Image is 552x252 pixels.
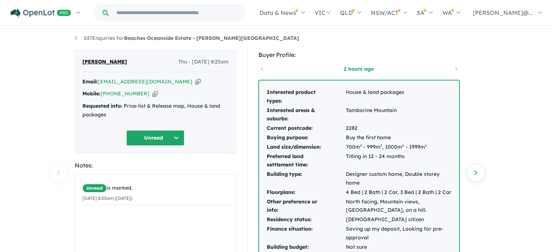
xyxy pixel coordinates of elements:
[473,9,533,16] span: [PERSON_NAME]@...
[82,102,229,119] div: Price-list & Release map, House & land packages
[266,243,345,252] td: Building budget:
[345,88,452,106] td: House & land packages
[266,197,345,215] td: Other preference or info:
[345,197,452,215] td: North facing, Mountain views, [GEOGRAPHIC_DATA], on a hill.
[345,188,452,197] td: 4 Bed | 2 Bath | 2 Car, 3 Bed | 2 Bath | 2 Car
[75,34,478,43] nav: breadcrumb
[82,58,127,66] span: [PERSON_NAME]
[328,65,390,73] a: 2 hours ago
[178,58,229,66] span: Thu - [DATE] 8:25am
[82,78,98,85] strong: Email:
[266,142,345,152] td: Land size/dimension:
[82,103,122,109] strong: Requested info:
[266,88,345,106] td: Interested product types:
[266,124,345,133] td: Current postcode:
[75,161,236,170] div: Notes:
[82,184,234,193] div: is marked.
[266,170,345,188] td: Building type:
[82,195,132,201] small: [DATE] 8:25am ([DATE])
[345,152,452,170] td: Titling in 12 - 24 months
[345,142,452,152] td: 700m² - 999m², 1000m² - 1999m²
[266,133,345,142] td: Buying purpose:
[345,224,452,243] td: Saving up my deposit, Looking for pre-approval
[345,170,452,188] td: Designer custom home, Double storey home
[345,133,452,142] td: Buy the first home
[101,90,150,97] a: [PHONE_NUMBER]
[82,90,101,97] strong: Mobile:
[266,224,345,243] td: Finance situation:
[152,90,158,98] button: Copy
[258,50,460,60] div: Buyer Profile:
[266,106,345,124] td: Interested areas & suburbs:
[266,215,345,224] td: Residency status:
[345,124,452,133] td: 2282
[266,152,345,170] td: Preferred land settlement time:
[82,184,107,193] span: Unread
[345,106,452,124] td: Tamborine Mountain
[345,215,452,224] td: [DEMOGRAPHIC_DATA] citizen
[75,35,299,41] a: 637Enquiries forBeaches Oceanside Estate - [PERSON_NAME][GEOGRAPHIC_DATA]
[98,78,192,85] a: [EMAIL_ADDRESS][DOMAIN_NAME]
[110,5,243,21] input: Try estate name, suburb, builder or developer
[11,9,71,18] img: Openlot PRO Logo White
[266,188,345,197] td: Floorplans:
[195,78,201,86] button: Copy
[126,130,184,146] button: Unread
[124,35,299,41] strong: Beaches Oceanside Estate - [PERSON_NAME][GEOGRAPHIC_DATA]
[345,243,452,252] td: Not sure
